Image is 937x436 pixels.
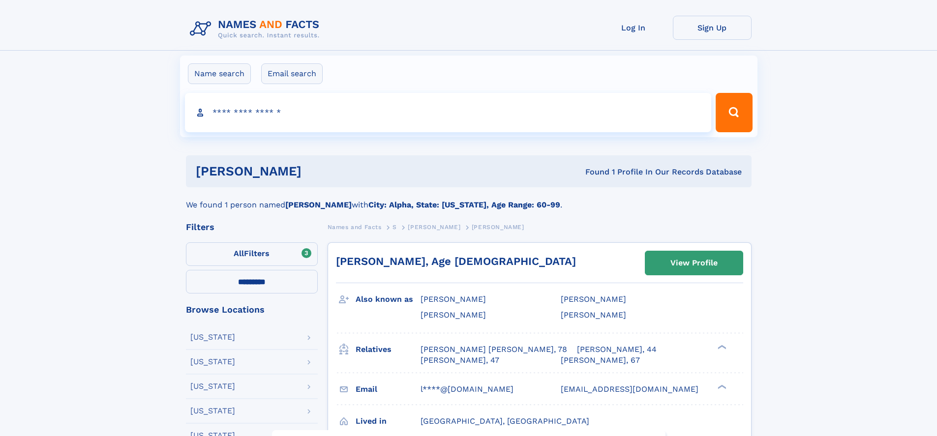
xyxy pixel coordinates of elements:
span: [PERSON_NAME] [421,294,486,304]
div: [US_STATE] [190,333,235,341]
img: Logo Names and Facts [186,16,328,42]
span: [PERSON_NAME] [561,294,626,304]
input: search input [185,93,712,132]
h1: [PERSON_NAME] [196,165,444,177]
label: Email search [261,63,323,84]
span: S [393,224,397,231]
a: [PERSON_NAME] [PERSON_NAME], 78 [421,344,567,355]
div: [US_STATE] [190,382,235,390]
b: [PERSON_NAME] [285,200,352,209]
a: View Profile [645,251,743,275]
label: Name search [188,63,251,84]
a: [PERSON_NAME], 44 [577,344,657,355]
div: Found 1 Profile In Our Records Database [443,167,742,177]
h3: Relatives [356,341,421,358]
span: All [234,249,244,258]
div: We found 1 person named with . [186,187,752,211]
div: [US_STATE] [190,407,235,415]
a: [PERSON_NAME] [408,221,460,233]
h3: Email [356,381,421,398]
div: [US_STATE] [190,358,235,366]
span: [PERSON_NAME] [421,310,486,320]
a: S [393,221,397,233]
div: ❯ [715,383,727,390]
label: Filters [186,242,318,266]
span: [GEOGRAPHIC_DATA], [GEOGRAPHIC_DATA] [421,416,589,426]
a: [PERSON_NAME], 67 [561,355,640,366]
div: Filters [186,223,318,232]
b: City: Alpha, State: [US_STATE], Age Range: 60-99 [368,200,560,209]
div: ❯ [715,344,727,350]
div: Browse Locations [186,305,318,314]
span: [EMAIL_ADDRESS][DOMAIN_NAME] [561,384,698,394]
a: Sign Up [673,16,752,40]
span: [PERSON_NAME] [472,224,524,231]
span: [PERSON_NAME] [408,224,460,231]
a: Names and Facts [328,221,382,233]
div: View Profile [670,252,718,274]
h3: Lived in [356,413,421,430]
a: Log In [594,16,673,40]
span: [PERSON_NAME] [561,310,626,320]
button: Search Button [716,93,752,132]
a: [PERSON_NAME], 47 [421,355,499,366]
a: [PERSON_NAME], Age [DEMOGRAPHIC_DATA] [336,255,576,267]
h3: Also known as [356,291,421,308]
